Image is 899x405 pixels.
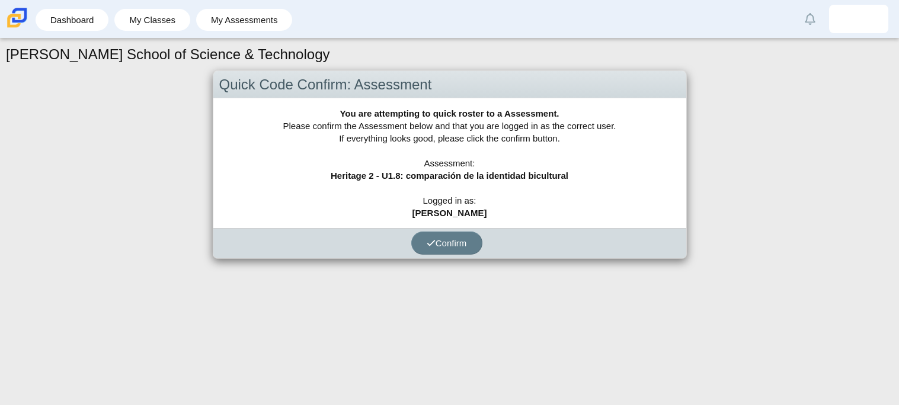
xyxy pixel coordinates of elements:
[797,6,823,32] a: Alerts
[5,22,30,32] a: Carmen School of Science & Technology
[41,9,103,31] a: Dashboard
[411,232,482,255] button: Confirm
[213,71,686,99] div: Quick Code Confirm: Assessment
[340,108,559,118] b: You are attempting to quick roster to a Assessment.
[829,5,888,33] a: juliana.buenrostro.pKx4wZ
[849,9,868,28] img: juliana.buenrostro.pKx4wZ
[331,171,568,181] b: Heritage 2 - U1.8: comparación de la identidad bicultural
[202,9,287,31] a: My Assessments
[427,238,467,248] span: Confirm
[5,5,30,30] img: Carmen School of Science & Technology
[120,9,184,31] a: My Classes
[6,44,330,65] h1: [PERSON_NAME] School of Science & Technology
[412,208,487,218] b: [PERSON_NAME]
[213,98,686,228] div: Please confirm the Assessment below and that you are logged in as the correct user. If everything...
